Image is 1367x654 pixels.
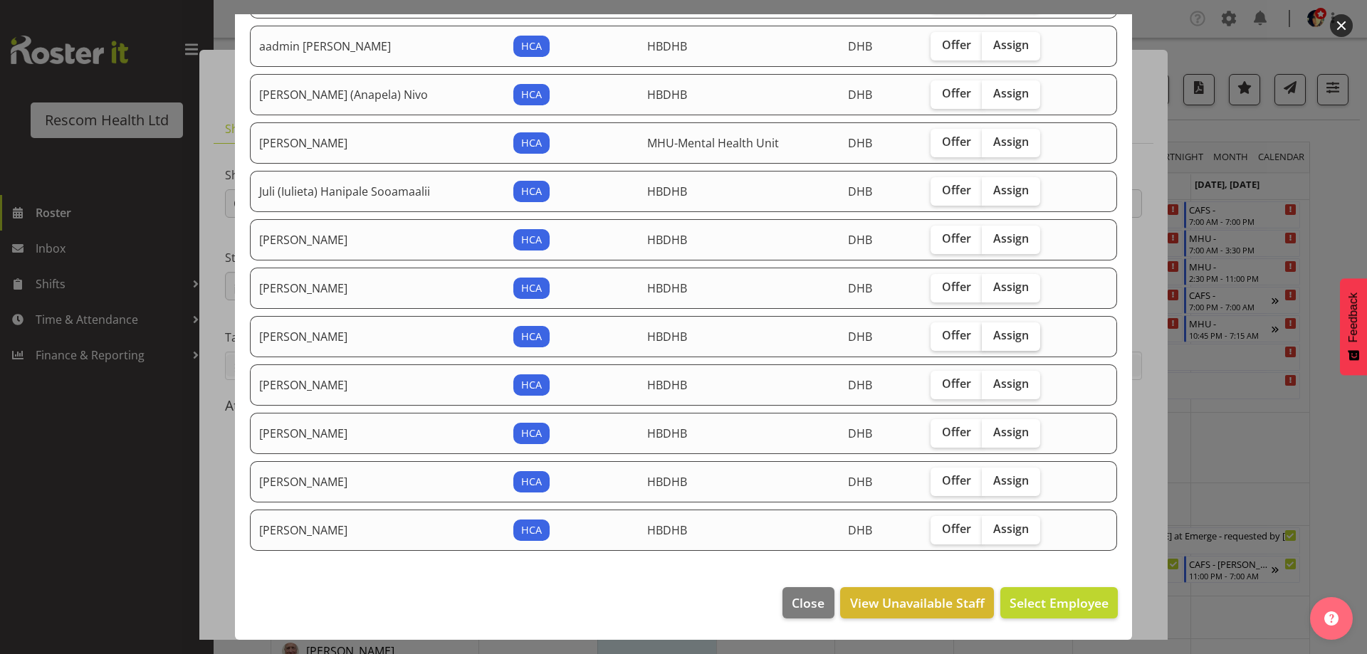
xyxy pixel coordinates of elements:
span: Assign [993,280,1029,294]
button: Close [782,587,834,618]
span: View Unavailable Staff [850,594,985,612]
img: help-xxl-2.png [1324,611,1339,626]
span: Offer [942,425,971,439]
span: HCA [521,522,542,538]
button: Feedback - Show survey [1340,278,1367,375]
span: Assign [993,473,1029,487]
span: DHB [848,135,872,151]
td: [PERSON_NAME] (Anapela) Nivo [250,74,505,115]
td: Juli (Iulieta) Hanipale Sooamaalii [250,171,505,212]
td: [PERSON_NAME] [250,510,505,551]
span: HBDHB [647,377,687,393]
span: Assign [993,86,1029,100]
span: Offer [942,86,971,100]
span: Assign [993,328,1029,342]
span: HBDHB [647,329,687,344]
span: HBDHB [647,87,687,102]
span: Assign [993,522,1029,536]
button: View Unavailable Staff [840,587,993,618]
span: Offer [942,376,971,391]
span: HCA [521,329,542,344]
span: DHB [848,232,872,248]
span: HCA [521,377,542,393]
span: HBDHB [647,184,687,199]
td: [PERSON_NAME] [250,122,505,164]
span: DHB [848,426,872,441]
span: HCA [521,38,542,54]
span: Offer [942,38,971,52]
td: [PERSON_NAME] [250,219,505,260]
span: Offer [942,522,971,536]
span: Offer [942,135,971,149]
span: HCA [521,87,542,102]
span: Close [792,594,824,612]
span: DHB [848,184,872,199]
span: Offer [942,280,971,294]
span: HCA [521,474,542,490]
span: Offer [942,473,971,487]
span: MHU-Mental Health Unit [647,135,779,151]
td: aadmin [PERSON_NAME] [250,26,505,67]
span: Offer [942,328,971,342]
td: [PERSON_NAME] [250,413,505,454]
span: DHB [848,280,872,296]
span: DHB [848,377,872,393]
span: HCA [521,426,542,441]
span: HCA [521,184,542,199]
span: DHB [848,38,872,54]
span: Select Employee [1010,594,1109,611]
td: [PERSON_NAME] [250,268,505,309]
span: Assign [993,231,1029,246]
span: HBDHB [647,522,687,538]
button: Select Employee [1000,587,1118,618]
span: Feedback [1347,292,1360,342]
span: Assign [993,425,1029,439]
span: Assign [993,376,1029,391]
span: Offer [942,231,971,246]
span: DHB [848,329,872,344]
td: [PERSON_NAME] [250,364,505,406]
span: HBDHB [647,280,687,296]
span: HBDHB [647,474,687,490]
span: HBDHB [647,232,687,248]
span: HCA [521,280,542,296]
span: Assign [993,183,1029,197]
span: HBDHB [647,38,687,54]
td: [PERSON_NAME] [250,461,505,502]
span: DHB [848,522,872,538]
span: Assign [993,38,1029,52]
td: [PERSON_NAME] [250,316,505,357]
span: Assign [993,135,1029,149]
span: HCA [521,232,542,248]
span: HBDHB [647,426,687,441]
span: DHB [848,87,872,102]
span: HCA [521,135,542,151]
span: DHB [848,474,872,490]
span: Offer [942,183,971,197]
